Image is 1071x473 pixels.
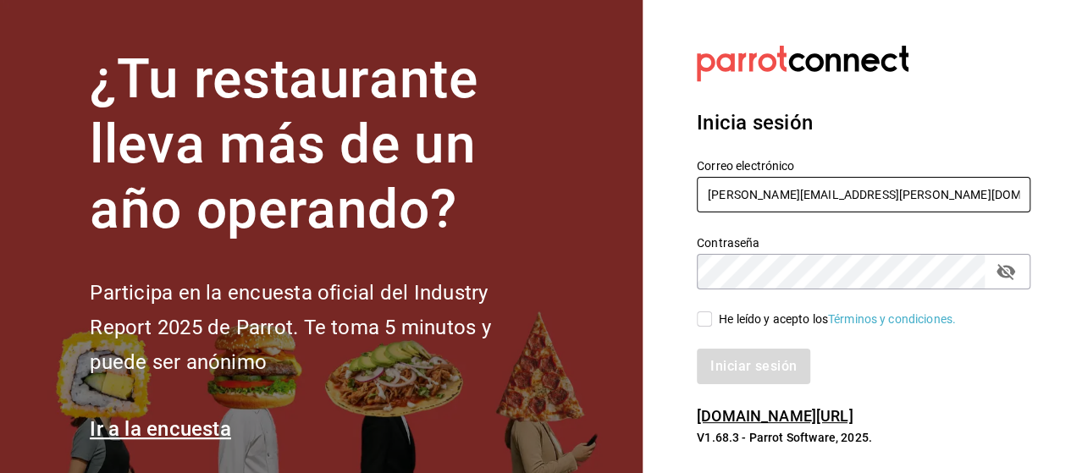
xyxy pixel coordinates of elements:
a: Ir a la encuesta [90,417,231,441]
input: Ingresa tu correo electrónico [697,177,1030,212]
h2: Participa en la encuesta oficial del Industry Report 2025 de Parrot. Te toma 5 minutos y puede se... [90,276,547,379]
label: Correo electrónico [697,160,1030,172]
h1: ¿Tu restaurante lleva más de un año operando? [90,47,547,242]
label: Contraseña [697,237,1030,249]
a: Términos y condiciones. [828,312,956,326]
div: He leído y acepto los [719,311,956,328]
p: V1.68.3 - Parrot Software, 2025. [697,429,1030,446]
h3: Inicia sesión [697,107,1030,138]
button: passwordField [991,257,1020,286]
a: [DOMAIN_NAME][URL] [697,407,853,425]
